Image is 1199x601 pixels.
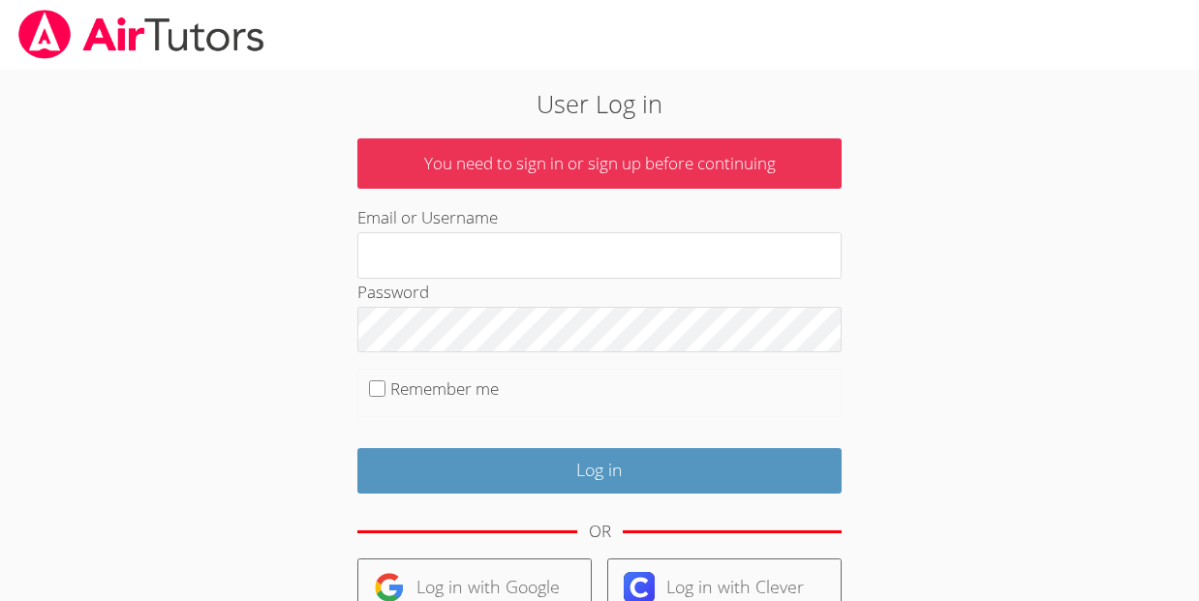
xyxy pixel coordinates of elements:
[16,10,266,59] img: airtutors_banner-c4298cdbf04f3fff15de1276eac7730deb9818008684d7c2e4769d2f7ddbe033.png
[357,206,498,228] label: Email or Username
[589,518,611,546] div: OR
[357,281,429,303] label: Password
[390,377,499,400] label: Remember me
[357,138,842,190] p: You need to sign in or sign up before continuing
[357,448,842,494] input: Log in
[276,85,924,122] h2: User Log in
